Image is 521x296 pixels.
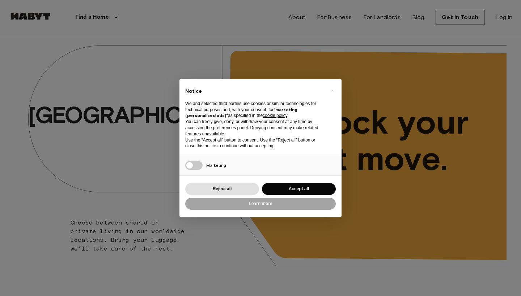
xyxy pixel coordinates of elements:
[326,85,338,96] button: Close this notice
[331,86,334,95] span: ×
[185,183,259,195] button: Reject all
[262,183,336,195] button: Accept all
[185,88,324,95] h2: Notice
[206,162,226,168] span: Marketing
[263,113,287,118] a: cookie policy
[185,137,324,149] p: Use the “Accept all” button to consent. Use the “Reject all” button or close this notice to conti...
[185,119,324,137] p: You can freely give, deny, or withdraw your consent at any time by accessing the preferences pane...
[185,198,336,210] button: Learn more
[185,107,297,118] strong: “marketing (personalized ads)”
[185,101,324,119] p: We and selected third parties use cookies or similar technologies for technical purposes and, wit...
